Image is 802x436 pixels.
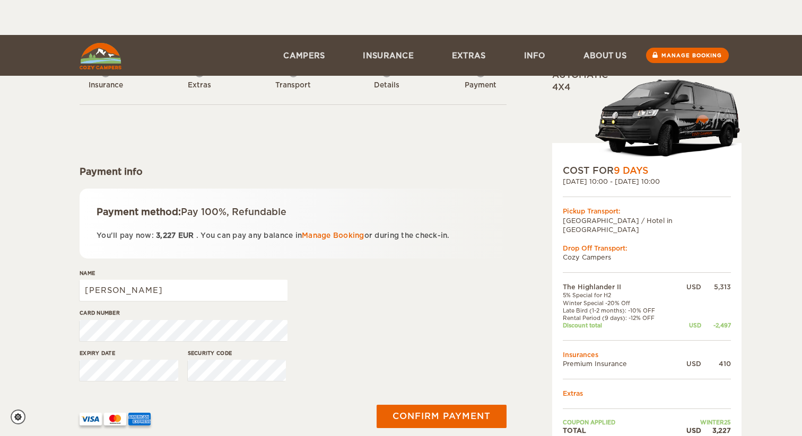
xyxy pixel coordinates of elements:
[156,232,176,239] span: 3,227
[676,322,701,329] div: USD
[80,165,507,178] div: Payment info
[563,322,676,329] td: Discount total
[170,81,229,91] div: Extras
[76,81,135,91] div: Insurance
[80,349,178,357] label: Expiry date
[433,35,505,76] a: Extras
[563,177,731,186] div: [DATE] 10:00 - [DATE] 10:00
[80,269,287,277] label: Name
[614,165,648,176] span: 9 Days
[358,81,416,91] div: Details
[552,69,742,164] div: Automatic 4x4
[97,229,490,242] p: You'll pay now: . You can pay any balance in or during the check-in.
[181,207,286,217] span: Pay 100%, Refundable
[302,232,364,239] a: Manage Booking
[188,349,286,357] label: Security code
[80,413,102,425] img: VISA
[595,73,742,164] img: stor-langur-223.png
[563,314,676,322] td: Rental Period (9 days): -12% OFF
[178,232,194,239] span: EUR
[563,299,676,307] td: Winter Special -20% Off
[676,282,701,291] div: USD
[701,282,731,291] div: 5,313
[563,426,676,435] td: TOTAL
[451,81,510,91] div: Payment
[563,207,731,216] div: Pickup Transport:
[97,206,490,218] div: Payment method:
[701,359,731,368] div: 410
[128,413,151,425] img: AMEX
[646,48,729,63] a: Manage booking
[563,389,731,398] td: Extras
[676,426,701,435] div: USD
[701,322,731,329] div: -2,497
[564,35,646,76] a: About us
[563,282,676,291] td: The Highlander II
[11,410,32,424] a: Cookie settings
[701,426,731,435] div: 3,227
[264,35,344,76] a: Campers
[563,419,676,426] td: Coupon applied
[80,309,287,317] label: Card number
[563,359,676,368] td: Premium Insurance
[563,216,731,234] td: [GEOGRAPHIC_DATA] / Hotel in [GEOGRAPHIC_DATA]
[104,413,126,425] img: mastercard
[563,291,676,299] td: 5% Special for H2
[377,405,507,428] button: Confirm payment
[563,307,676,314] td: Late Bird (1-2 months): -10% OFF
[563,244,731,253] div: Drop Off Transport:
[676,419,731,426] td: WINTER25
[563,253,731,262] td: Cozy Campers
[344,35,433,76] a: Insurance
[80,43,121,69] img: Cozy Campers
[676,359,701,368] div: USD
[264,81,322,91] div: Transport
[505,35,564,76] a: Info
[563,164,731,177] div: COST FOR
[563,350,731,359] td: Insurances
